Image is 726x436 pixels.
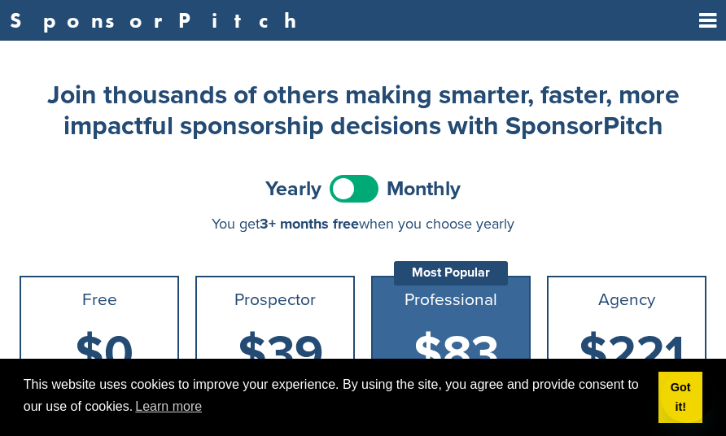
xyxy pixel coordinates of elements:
iframe: Button to launch messaging window [661,371,713,423]
a: SponsorPitch [10,10,307,31]
span: Yearly [265,179,321,199]
span: $0 [75,325,133,382]
h3: Free [28,290,171,310]
a: dismiss cookie message [658,372,702,424]
div: You get when you choose yearly [20,216,706,232]
span: $39 [238,325,323,382]
span: Monthly [387,179,461,199]
span: $221 [579,325,684,382]
span: 3+ months free [260,215,359,233]
h3: Prospector [203,290,347,310]
span: $83 [413,325,499,382]
span: This website uses cookies to improve your experience. By using the site, you agree and provide co... [24,375,645,419]
h3: Professional [379,290,523,310]
a: learn more about cookies [133,395,204,419]
h3: Agency [555,290,698,310]
h2: Join thousands of others making smarter, faster, more impactful sponsorship decisions with Sponso... [37,80,689,142]
div: Most Popular [394,261,508,286]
